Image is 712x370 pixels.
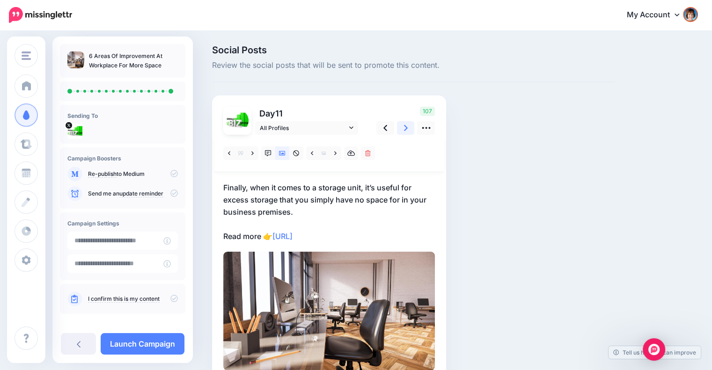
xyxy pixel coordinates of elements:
[67,155,178,162] h4: Campaign Boosters
[119,190,163,197] a: update reminder
[88,295,160,303] a: I confirm this is my content
[67,220,178,227] h4: Campaign Settings
[609,346,701,359] a: Tell us how we can improve
[260,123,347,133] span: All Profiles
[255,121,358,135] a: All Profiles
[420,107,435,116] span: 107
[9,7,72,23] img: Missinglettr
[67,112,178,119] h4: Sending To
[67,51,84,68] img: 90a11f82162f22d329421dc38707d6a6_thumb.jpg
[617,4,698,27] a: My Account
[275,109,283,118] span: 11
[272,232,293,241] a: [URL]
[88,170,178,178] p: to Medium
[255,107,360,120] p: Day
[89,51,178,70] p: 6 Areas Of Improvement At Workplace For More Space
[88,170,117,178] a: Re-publish
[643,338,665,361] div: Open Intercom Messenger
[223,181,435,242] p: Finally, when it comes to a storage unit, it’s useful for excess storage that you simply have no ...
[88,189,178,198] p: Send me an
[226,109,249,132] img: XSPZE6w9-66473.jpg
[212,59,615,72] span: Review the social posts that will be sent to promote this content.
[212,45,615,55] span: Social Posts
[22,51,31,60] img: menu.png
[67,124,82,139] img: XSPZE6w9-66473.jpg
